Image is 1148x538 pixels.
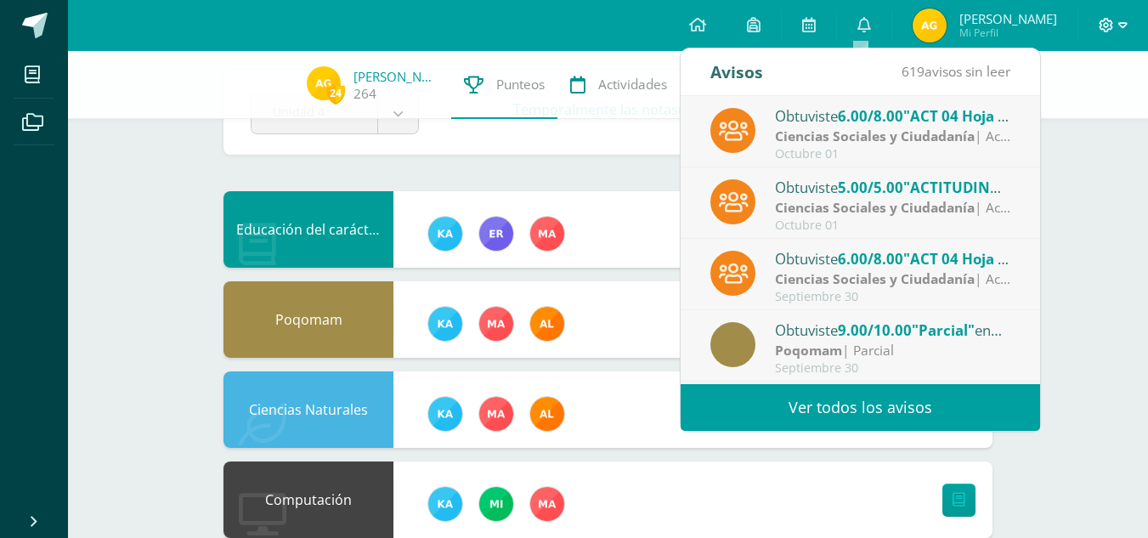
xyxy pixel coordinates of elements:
[479,307,513,341] img: 2fed5c3f2027da04ec866e2a5436f393.png
[775,269,975,288] strong: Ciencias Sociales y Ciudadanía
[353,85,376,103] a: 264
[838,106,903,126] span: 6.00/8.00
[775,341,842,360] strong: Poqomam
[775,341,1011,360] div: | Parcial
[838,178,903,197] span: 5.00/5.00
[775,361,1011,376] div: Septiembre 30
[428,487,462,521] img: 11a70570b33d653b35fbbd11dfde3caa.png
[903,249,1077,269] span: "ACT 04 Hoja de trabajo"
[451,51,557,119] a: Punteos
[775,105,1011,127] div: Obtuviste en
[775,218,1011,233] div: Octubre 01
[959,10,1057,27] span: [PERSON_NAME]
[496,76,545,93] span: Punteos
[775,269,1011,289] div: | Actividades
[223,281,393,358] div: Poqomam
[775,247,1011,269] div: Obtuviste en
[326,82,345,104] span: 24
[775,127,1011,146] div: | Actividades
[479,217,513,251] img: 24e93427354e2860561080e027862b98.png
[223,462,393,538] div: Computación
[775,198,1011,218] div: | Actitudinal
[902,62,925,81] span: 619
[479,397,513,431] img: 2fed5c3f2027da04ec866e2a5436f393.png
[428,307,462,341] img: 11a70570b33d653b35fbbd11dfde3caa.png
[838,249,903,269] span: 6.00/8.00
[710,48,763,95] div: Avisos
[903,178,1015,197] span: "ACTITUDINAL"
[775,176,1011,198] div: Obtuviste en
[557,51,680,119] a: Actividades
[598,76,667,93] span: Actividades
[307,66,341,100] img: 123226ae4c7eecb0300b0956c77edcec.png
[428,217,462,251] img: 11a70570b33d653b35fbbd11dfde3caa.png
[530,307,564,341] img: b67223fa3993a94addc99f06520921b7.png
[680,51,803,119] a: Trayectoria
[912,320,975,340] span: "Parcial"
[223,371,393,448] div: Ciencias Naturales
[775,319,1011,341] div: Obtuviste en
[428,397,462,431] img: 11a70570b33d653b35fbbd11dfde3caa.png
[902,62,1010,81] span: avisos sin leer
[959,25,1057,40] span: Mi Perfil
[223,191,393,268] div: Educación del carácter
[775,147,1011,161] div: Octubre 01
[530,217,564,251] img: 2fed5c3f2027da04ec866e2a5436f393.png
[775,127,975,145] strong: Ciencias Sociales y Ciudadanía
[353,68,438,85] a: [PERSON_NAME] Güicoy
[903,106,1077,126] span: "ACT 04 Hoja de trabajo"
[775,290,1011,304] div: Septiembre 30
[681,384,1040,431] a: Ver todos los avisos
[479,487,513,521] img: c0bc5b3ae419b3647d5e54388e607386.png
[838,320,912,340] span: 9.00/10.00
[775,198,975,217] strong: Ciencias Sociales y Ciudadanía
[530,397,564,431] img: b67223fa3993a94addc99f06520921b7.png
[913,8,947,42] img: 123226ae4c7eecb0300b0956c77edcec.png
[530,487,564,521] img: 2fed5c3f2027da04ec866e2a5436f393.png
